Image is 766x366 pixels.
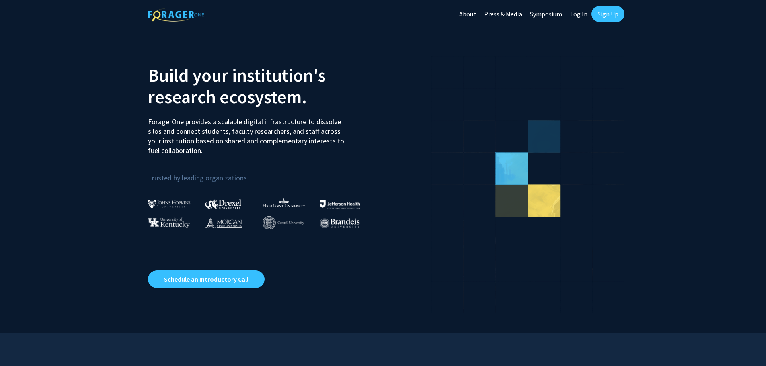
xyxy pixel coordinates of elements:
[205,199,241,209] img: Drexel University
[320,200,360,208] img: Thomas Jefferson University
[148,270,265,288] a: Opens in a new tab
[148,162,377,184] p: Trusted by leading organizations
[205,217,242,228] img: Morgan State University
[263,216,304,229] img: Cornell University
[148,8,204,22] img: ForagerOne Logo
[148,111,350,155] p: ForagerOne provides a scalable digital infrastructure to dissolve silos and connect students, fac...
[148,200,191,208] img: Johns Hopkins University
[591,6,624,22] a: Sign Up
[148,64,377,108] h2: Build your institution's research ecosystem.
[148,217,190,228] img: University of Kentucky
[263,198,305,207] img: High Point University
[320,218,360,228] img: Brandeis University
